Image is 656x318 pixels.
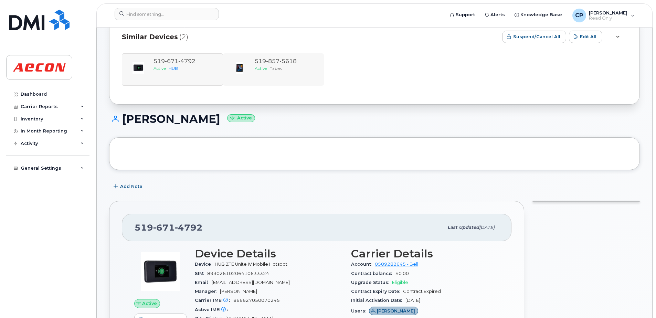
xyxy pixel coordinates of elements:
[575,11,583,20] span: CP
[520,11,562,18] span: Knowledge Base
[395,271,409,276] span: $0.00
[122,32,178,42] span: Similar Devices
[447,225,479,230] span: Last updated
[220,289,257,294] span: [PERSON_NAME]
[490,11,505,18] span: Alerts
[195,271,207,276] span: SIM
[589,15,627,21] span: Read Only
[479,225,495,230] span: [DATE]
[456,11,475,18] span: Support
[115,8,219,20] input: Find something...
[135,222,203,233] span: 519
[270,66,282,71] span: Tablet
[445,8,480,22] a: Support
[392,280,408,285] span: Eligible
[405,298,420,303] span: [DATE]
[351,280,392,285] span: Upgrade Status
[231,307,236,312] span: —
[569,31,602,43] button: Edit All
[255,58,297,64] span: 519
[377,308,415,314] span: [PERSON_NAME]
[140,251,181,292] img: image20231002-3703462-9mpqx.jpeg
[179,32,188,42] span: (2)
[480,8,510,22] a: Alerts
[142,300,157,307] span: Active
[195,262,215,267] span: Device
[513,33,560,40] span: Suspend/Cancel All
[568,9,639,22] div: Christina Perioris
[212,280,290,285] span: [EMAIL_ADDRESS][DOMAIN_NAME]
[351,308,369,314] span: Users
[589,10,627,15] span: [PERSON_NAME]
[403,289,441,294] span: Contract Expired
[153,222,175,233] span: 671
[233,61,246,75] img: image20231002-3703462-c5m3jd.jpeg
[510,8,567,22] a: Knowledge Base
[195,298,233,303] span: Carrier IMEI
[351,289,403,294] span: Contract Expiry Date
[195,247,343,260] h3: Device Details
[195,280,212,285] span: Email
[215,262,287,267] span: HUB ZTE Unite IV Mobile Hotspot
[351,247,499,260] h3: Carrier Details
[120,183,142,190] span: Add Note
[375,262,418,267] a: 0509282645 - Bell
[351,271,395,276] span: Contract balance
[502,31,566,43] button: Suspend/Cancel All
[227,114,255,122] small: Active
[207,271,269,276] span: 89302610206410633324
[109,113,640,125] h1: [PERSON_NAME]
[279,58,297,64] span: 5618
[227,57,320,82] a: 5198575618ActiveTablet
[255,66,267,71] span: Active
[580,33,596,40] span: Edit All
[175,222,203,233] span: 4792
[109,180,148,193] button: Add Note
[195,307,231,312] span: Active IMEI
[266,58,279,64] span: 857
[351,298,405,303] span: Initial Activation Date
[233,298,280,303] span: 866627050070245
[195,289,220,294] span: Manager
[369,308,418,314] a: [PERSON_NAME]
[351,262,375,267] span: Account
